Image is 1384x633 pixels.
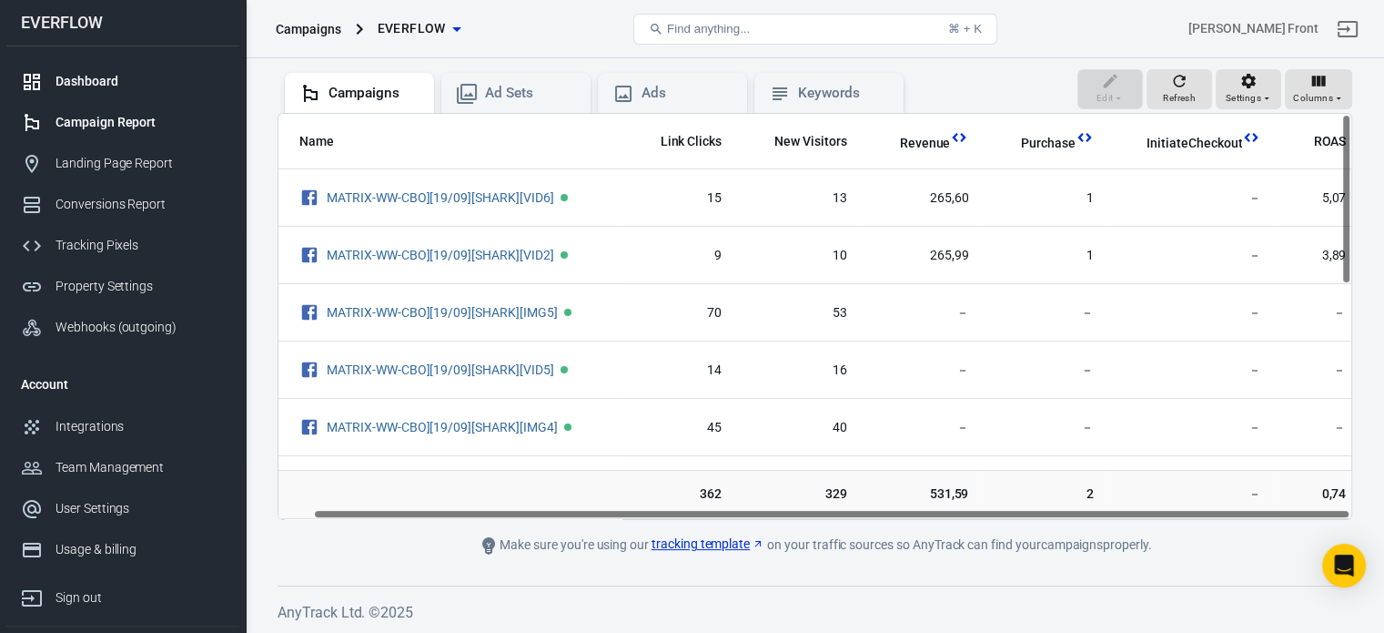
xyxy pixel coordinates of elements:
span: Active [564,424,571,431]
span: 14 [637,362,722,380]
a: Tracking Pixels [6,225,239,266]
span: Total revenue calculated by AnyTrack. [900,132,951,154]
span: 5,07 [1289,189,1346,208]
span: 53 [751,304,847,322]
span: Active [561,366,568,373]
span: InitiateCheckout [1123,135,1242,153]
a: MATRIX-WW-CBO][19/09][SHARK][VID2] [327,248,554,262]
div: Property Settings [56,277,225,296]
svg: This column is calculated from AnyTrack real-time data [950,128,968,147]
span: New Visitors [774,133,847,151]
button: Refresh [1147,69,1212,109]
span: 9 [637,247,722,265]
span: 13 [751,189,847,208]
div: Landing Page Report [56,154,225,173]
span: － [997,304,1094,322]
a: Landing Page Report [6,143,239,184]
span: 1 [997,247,1094,265]
div: Keywords [798,84,889,103]
span: 329 [751,485,847,504]
span: Name [299,133,334,151]
a: Property Settings [6,266,239,307]
div: Make sure you're using our on your traffic sources so AnyTrack can find your campaigns properly. [406,535,1225,556]
span: ROAS [1313,133,1346,151]
span: － [1123,304,1260,322]
span: Active [561,194,568,201]
div: Sign out [56,588,225,607]
a: Campaign Report [6,102,239,143]
span: － [876,304,969,322]
span: 362 [637,485,722,504]
a: Team Management [6,447,239,488]
div: Integrations [56,417,225,436]
span: Total revenue calculated by AnyTrack. [876,132,951,154]
a: Usage & billing [6,529,239,570]
div: Tracking Pixels [56,236,225,255]
button: Columns [1285,69,1352,109]
span: The number of clicks on links within the ad that led to advertiser-specified destinations [661,130,722,152]
span: The total return on ad spend [1313,130,1346,152]
svg: Facebook Ads [299,187,319,209]
span: MATRIX-WW-CBO][19/09][SHARK][IMG4] [327,421,561,434]
button: Find anything...⌘ + K [633,14,997,45]
div: Webhooks (outgoing) [56,318,225,337]
span: 1 [997,189,1094,208]
div: Dashboard [56,72,225,91]
span: 3,89 [1289,247,1346,265]
div: scrollable content [278,114,1351,519]
span: 10 [751,247,847,265]
span: － [1123,419,1260,437]
button: Settings [1216,69,1281,109]
a: MATRIX-WW-CBO][19/09][SHARK][IMG4] [327,420,558,434]
svg: Facebook Ads [299,359,319,381]
span: InitiateCheckout [1147,135,1242,153]
svg: This column is calculated from AnyTrack real-time data [1076,128,1094,147]
a: MATRIX-WW-CBO][19/09][SHARK][VID6] [327,190,554,205]
a: MATRIX-WW-CBO][19/09][SHARK][IMG5] [327,305,558,320]
div: Account id: KGa5hiGJ [1188,19,1318,38]
span: － [1289,304,1346,322]
span: Revenue [900,135,951,153]
div: Usage & billing [56,540,225,559]
span: Link Clicks [661,133,722,151]
span: 40 [751,419,847,437]
span: Purchase [997,135,1076,153]
a: Dashboard [6,61,239,102]
div: Team Management [56,458,225,477]
h6: AnyTrack Ltd. © 2025 [278,601,1352,624]
span: New Visitors [751,133,847,151]
span: Name [299,133,358,151]
span: MATRIX-WW-CBO][19/09][SHARK][VID2] [327,249,557,261]
span: Columns [1293,90,1333,107]
div: EVERFLOW [6,15,239,31]
a: tracking template [652,535,764,554]
span: Active [564,309,571,316]
span: － [997,362,1094,380]
span: Settings [1226,90,1261,107]
span: 70 [637,304,722,322]
span: － [1123,189,1260,208]
span: MATRIX-WW-CBO][19/09][SHARK][VID6] [327,191,557,204]
svg: Facebook Ads [299,301,319,323]
span: 15 [637,189,722,208]
span: － [1123,362,1260,380]
span: － [1123,485,1260,504]
div: Conversions Report [56,195,225,214]
a: Sign out [6,570,239,618]
svg: Facebook Ads [299,244,319,266]
span: － [997,419,1094,437]
span: 265,60 [876,189,969,208]
button: EVERFLOW [370,12,468,46]
span: MATRIX-WW-CBO][19/09][SHARK][VID5] [327,363,557,376]
div: Campaigns [276,20,341,38]
div: Campaigns [328,84,419,103]
span: The number of clicks on links within the ad that led to advertiser-specified destinations [637,130,722,152]
div: Open Intercom Messenger [1322,544,1366,587]
svg: Facebook Ads [299,416,319,438]
span: Refresh [1163,90,1196,107]
div: Ad Sets [485,84,576,103]
span: MATRIX-WW-CBO][19/09][SHARK][IMG5] [327,306,561,319]
span: The total return on ad spend [1289,130,1346,152]
svg: This column is calculated from AnyTrack real-time data [1242,128,1260,147]
span: － [1123,247,1260,265]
